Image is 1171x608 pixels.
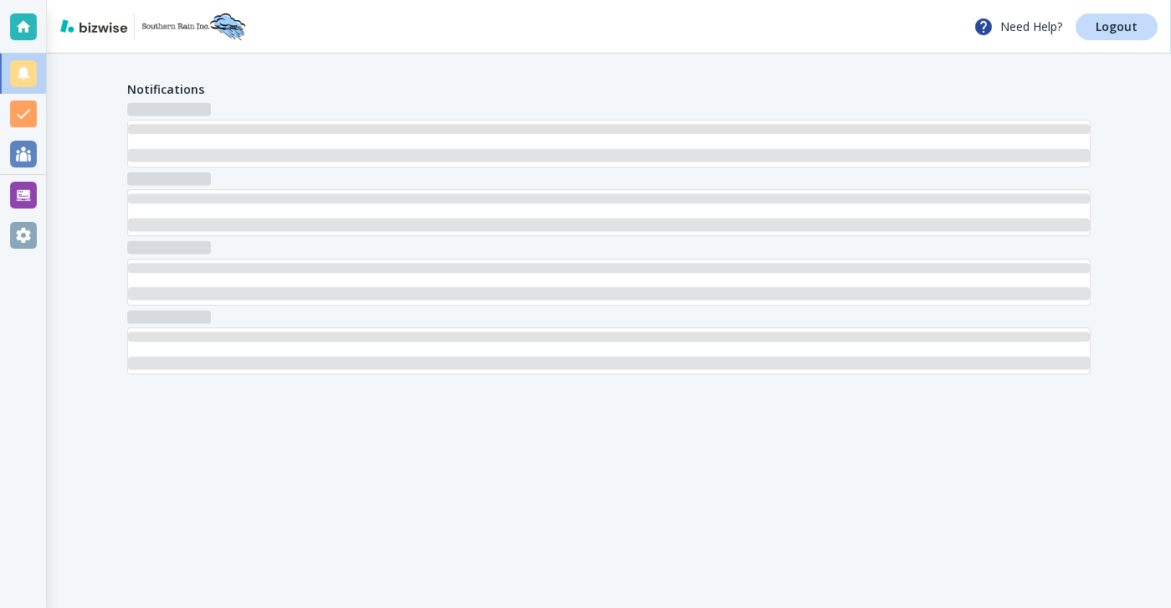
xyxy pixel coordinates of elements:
[127,80,204,98] h4: Notifications
[1096,21,1138,33] p: Logout
[141,13,245,40] img: Southern Rain Inc
[973,17,1062,37] p: Need Help?
[60,19,127,33] img: bizwise
[1076,13,1158,40] a: Logout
